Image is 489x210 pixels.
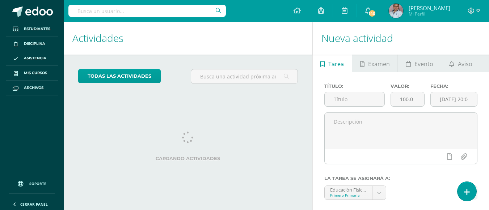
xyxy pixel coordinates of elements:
h1: Actividades [72,22,304,55]
label: Fecha: [430,83,477,89]
a: Asistencia [6,51,58,66]
label: Cargando actividades [78,156,298,161]
label: La tarea se asignará a: [324,176,477,181]
span: Soporte [29,181,46,186]
img: f65488749c055603d59be06c556674dc.png [389,4,403,18]
label: Título: [324,83,385,89]
span: Archivos [24,85,43,91]
a: Examen [352,55,397,72]
a: Soporte [9,174,55,192]
a: Educación Física y Expresión Corporal 'A'Primero Primaria [325,186,386,200]
a: Evento [398,55,441,72]
input: Título [325,92,384,106]
a: Archivos [6,81,58,95]
h1: Nueva actividad [321,22,480,55]
span: Asistencia [24,55,46,61]
span: Estudiantes [24,26,50,32]
span: Mis cursos [24,70,47,76]
span: [PERSON_NAME] [409,4,450,12]
input: Fecha de entrega [431,92,477,106]
input: Puntos máximos [391,92,424,106]
input: Busca un usuario... [68,5,226,17]
span: Cerrar panel [20,202,48,207]
span: Tarea [328,55,344,73]
span: Mi Perfil [409,11,450,17]
a: Aviso [441,55,480,72]
a: Disciplina [6,37,58,51]
div: Educación Física y Expresión Corporal 'A' [330,186,367,193]
a: Tarea [313,55,352,72]
span: 140 [368,9,376,17]
span: Aviso [458,55,472,73]
label: Valor: [391,83,425,89]
span: Evento [414,55,433,73]
input: Busca una actividad próxima aquí... [191,69,297,83]
a: todas las Actividades [78,69,161,83]
a: Estudiantes [6,22,58,37]
span: Examen [368,55,390,73]
div: Primero Primaria [330,193,367,198]
span: Disciplina [24,41,45,47]
a: Mis cursos [6,66,58,81]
